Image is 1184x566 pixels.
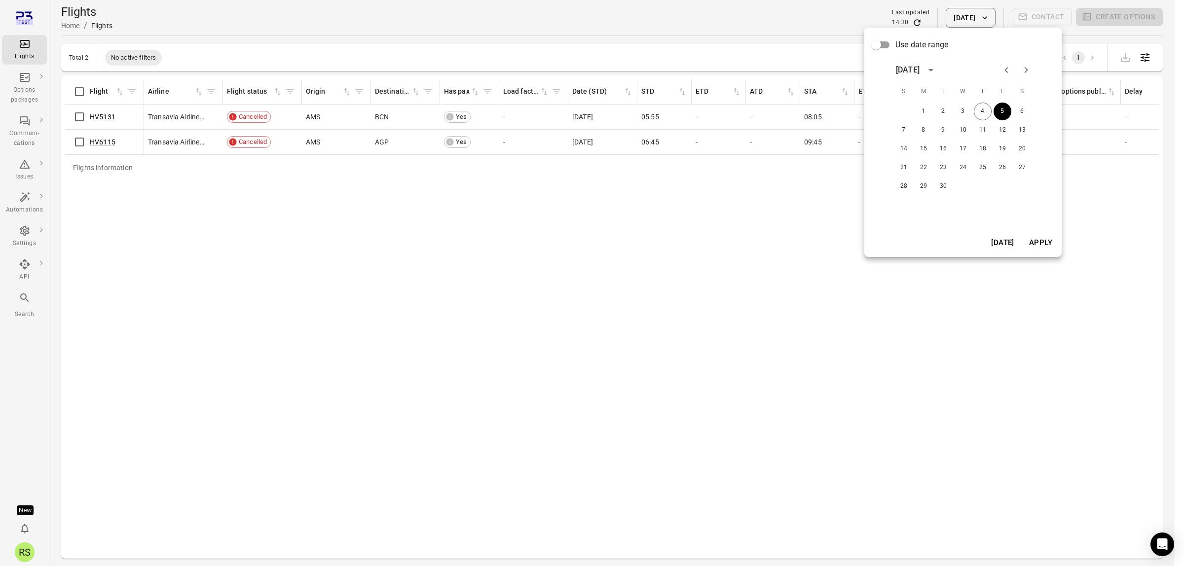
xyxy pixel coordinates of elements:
button: 13 [1013,121,1031,139]
button: 1 [915,103,932,120]
button: 23 [934,159,952,177]
button: 4 [974,103,992,120]
span: Use date range [895,39,948,51]
span: Saturday [1013,82,1031,102]
button: 29 [915,177,932,195]
button: 28 [895,177,913,195]
button: 17 [954,140,972,158]
button: 26 [994,159,1011,177]
button: 16 [934,140,952,158]
button: 5 [994,103,1011,120]
button: Apply [1024,232,1058,253]
button: 11 [974,121,992,139]
button: 7 [895,121,913,139]
button: 14 [895,140,913,158]
span: Tuesday [934,82,952,102]
button: 2 [934,103,952,120]
button: 25 [974,159,992,177]
button: 27 [1013,159,1031,177]
span: Sunday [895,82,913,102]
span: Monday [915,82,932,102]
span: Thursday [974,82,992,102]
span: Friday [994,82,1011,102]
button: Previous month [997,60,1016,80]
button: 9 [934,121,952,139]
button: 12 [994,121,1011,139]
button: 30 [934,177,952,195]
button: 24 [954,159,972,177]
button: calendar view is open, switch to year view [923,62,939,78]
div: [DATE] [896,64,920,76]
button: 6 [1013,103,1031,120]
button: 19 [994,140,1011,158]
button: 3 [954,103,972,120]
button: 18 [974,140,992,158]
button: Next month [1016,60,1036,80]
button: [DATE] [986,232,1020,253]
button: 15 [915,140,932,158]
button: 21 [895,159,913,177]
button: 20 [1013,140,1031,158]
div: Open Intercom Messenger [1150,532,1174,556]
button: 8 [915,121,932,139]
button: 10 [954,121,972,139]
button: 22 [915,159,932,177]
span: Wednesday [954,82,972,102]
